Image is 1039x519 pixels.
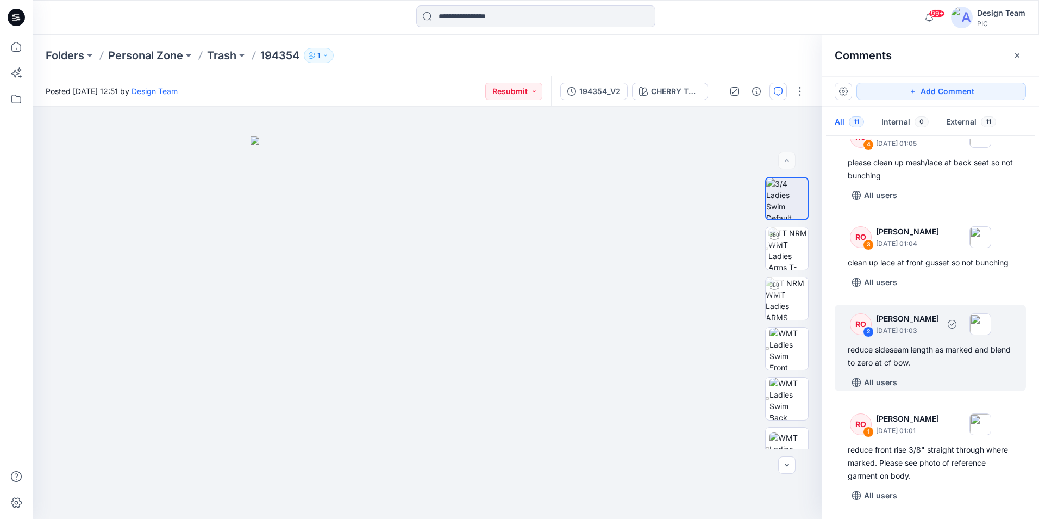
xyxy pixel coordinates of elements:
div: clean up lace at front gusset so not bunching [848,256,1013,269]
button: All users [848,187,902,204]
a: Design Team [132,86,178,96]
p: [PERSON_NAME] [876,225,939,238]
h2: Comments [835,49,892,62]
img: WMT Ladies Swim Front [769,328,809,370]
div: 194354_V2 [579,85,621,97]
span: 99+ [929,9,945,18]
button: All users [848,487,902,504]
a: Personal Zone [108,48,183,63]
p: [PERSON_NAME] [876,412,939,425]
p: 1 [317,50,320,61]
img: WMT Ladies Swim Left [769,432,808,466]
span: 11 [849,116,864,127]
span: 0 [915,116,929,127]
div: 4 [863,139,874,150]
div: please clean up mesh/lace at back seat so not bunching [848,156,1013,182]
div: RO [850,313,872,335]
button: Internal [873,109,937,137]
span: Posted [DATE] 12:51 by [46,85,178,97]
div: Design Team [977,7,1025,20]
img: eyJhbGciOiJIUzI1NiIsImtpZCI6IjAiLCJzbHQiOiJzZXMiLCJ0eXAiOiJKV1QifQ.eyJkYXRhIjp7InR5cGUiOiJzdG9yYW... [251,136,604,519]
span: 11 [981,116,996,127]
div: 2 [863,326,874,337]
img: TT NRM WMT Ladies ARMS DOWN [766,277,808,320]
button: All users [848,274,902,291]
p: [DATE] 01:01 [876,425,939,436]
a: Folders [46,48,84,63]
p: [DATE] 01:04 [876,238,939,249]
img: WMT Ladies Swim Back [769,378,808,420]
p: All users [864,376,897,389]
div: 3 [863,239,874,250]
button: CHERRY TOMATO [632,83,708,100]
div: PIC [977,20,1025,28]
p: 194354 [260,48,299,63]
div: 1 [863,427,874,437]
button: External [937,109,1005,137]
div: reduce sideseam length as marked and blend to zero at cf bow. [848,343,1013,369]
div: reduce front rise 3/8" straight through where marked. Please see photo of reference garment on body. [848,443,1013,483]
button: All users [848,374,902,391]
p: All users [864,276,897,289]
p: [PERSON_NAME] [876,312,939,325]
button: Details [748,83,765,100]
div: CHERRY TOMATO [651,85,701,97]
button: 194354_V2 [560,83,628,100]
p: [DATE] 01:03 [876,325,939,336]
button: 1 [304,48,334,63]
button: Add Comment [856,83,1026,100]
p: [DATE] 01:05 [876,138,939,149]
img: TT NRM WMT Ladies Arms T-POSE [768,227,808,270]
button: All [826,109,873,137]
p: All users [864,489,897,502]
div: RO [850,226,872,248]
img: 3/4 Ladies Swim Default [766,178,808,219]
div: RO [850,413,872,435]
a: Trash [207,48,236,63]
img: avatar [951,7,973,28]
p: All users [864,189,897,202]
